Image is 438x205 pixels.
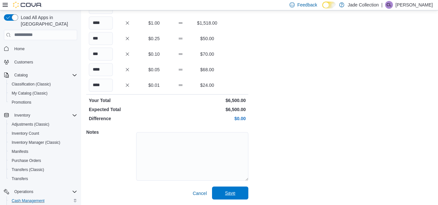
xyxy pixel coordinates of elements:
p: $68.00 [195,66,219,73]
span: My Catalog (Classic) [9,89,77,97]
a: Home [12,45,27,53]
span: Inventory [14,113,30,118]
span: CL [386,1,391,9]
a: Transfers (Classic) [9,166,47,174]
a: Customers [12,58,36,66]
span: Customers [12,58,77,66]
a: Manifests [9,148,31,155]
span: Classification (Classic) [12,82,51,87]
button: Transfers (Classic) [6,165,80,174]
span: Save [225,190,235,196]
span: Load All Apps in [GEOGRAPHIC_DATA] [18,14,77,27]
button: Catalog [12,71,30,79]
span: Promotions [12,100,31,105]
a: Promotions [9,98,34,106]
span: Cash Management [9,197,77,205]
button: Purchase Orders [6,156,80,165]
span: Adjustments (Classic) [12,122,49,127]
div: Claudia Laney [385,1,393,9]
button: Inventory [1,111,80,120]
button: Save [212,187,248,199]
p: $1,518.00 [195,20,219,26]
span: Home [12,45,77,53]
input: Quantity [89,63,113,76]
p: $0.10 [142,51,166,57]
span: Inventory Count [12,131,39,136]
p: Jade Collection [348,1,379,9]
span: Adjustments (Classic) [9,120,77,128]
a: Inventory Count [9,130,42,137]
button: Classification (Classic) [6,80,80,89]
button: Inventory Count [6,129,80,138]
button: Operations [1,187,80,196]
span: Feedback [297,2,317,8]
input: Quantity [89,79,113,92]
img: Cova [13,2,42,8]
span: Transfers [9,175,77,183]
a: Purchase Orders [9,157,44,165]
input: Quantity [89,32,113,45]
p: | [381,1,383,9]
button: Inventory [12,111,33,119]
a: Classification (Classic) [9,80,53,88]
button: Transfers [6,174,80,183]
span: Inventory Manager (Classic) [9,139,77,146]
a: Cash Management [9,197,47,205]
p: Expected Total [89,106,166,113]
input: Dark Mode [322,2,336,8]
button: Home [1,44,80,53]
p: $24.00 [195,82,219,88]
span: Inventory Count [9,130,77,137]
p: $0.05 [142,66,166,73]
p: [PERSON_NAME] [396,1,433,9]
p: $70.00 [195,51,219,57]
a: Transfers [9,175,30,183]
span: Classification (Classic) [9,80,77,88]
p: $6,500.00 [169,97,246,104]
p: $0.00 [169,115,246,122]
span: Catalog [14,73,28,78]
button: My Catalog (Classic) [6,89,80,98]
span: Transfers [12,176,28,181]
button: Operations [12,188,36,196]
span: Manifests [9,148,77,155]
span: Manifests [12,149,28,154]
button: Cancel [190,187,209,200]
span: Home [14,46,25,51]
button: Promotions [6,98,80,107]
span: Inventory Manager (Classic) [12,140,60,145]
p: Difference [89,115,166,122]
a: Inventory Manager (Classic) [9,139,63,146]
span: Operations [14,189,33,194]
h5: Notes [86,126,135,139]
span: Cash Management [12,198,44,203]
span: Promotions [9,98,77,106]
button: Adjustments (Classic) [6,120,80,129]
span: Operations [12,188,77,196]
button: Catalog [1,71,80,80]
p: $0.25 [142,35,166,42]
span: Catalog [12,71,77,79]
button: Manifests [6,147,80,156]
span: Purchase Orders [9,157,77,165]
p: Your Total [89,97,166,104]
span: Purchase Orders [12,158,41,163]
p: $6,500.00 [169,106,246,113]
p: $50.00 [195,35,219,42]
a: My Catalog (Classic) [9,89,50,97]
span: Transfers (Classic) [12,167,44,172]
button: Inventory Manager (Classic) [6,138,80,147]
span: My Catalog (Classic) [12,91,48,96]
span: Inventory [12,111,77,119]
span: Transfers (Classic) [9,166,77,174]
span: Customers [14,60,33,65]
span: Cancel [193,190,207,197]
p: $1.00 [142,20,166,26]
input: Quantity [89,17,113,29]
p: $0.01 [142,82,166,88]
a: Adjustments (Classic) [9,120,52,128]
button: Customers [1,57,80,67]
input: Quantity [89,48,113,61]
